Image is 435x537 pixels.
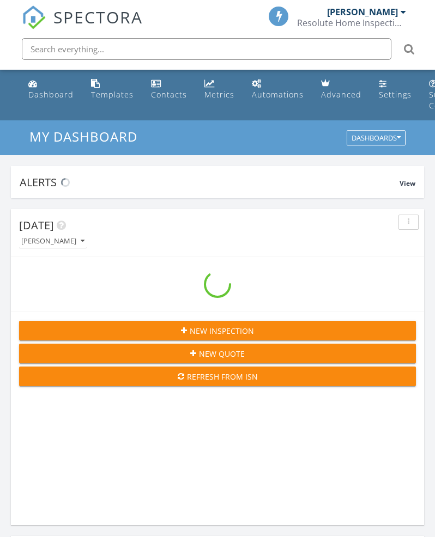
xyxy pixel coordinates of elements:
a: Automations (Basic) [247,74,308,105]
div: Automations [252,89,304,100]
a: Contacts [147,74,191,105]
input: Search everything... [22,38,391,60]
button: New Inspection [19,321,416,340]
div: [PERSON_NAME] [21,237,84,245]
div: Advanced [321,89,361,100]
div: [PERSON_NAME] [327,7,398,17]
span: My Dashboard [29,127,137,145]
div: Resolute Home Inspections MN, LLC [297,17,406,28]
button: [PERSON_NAME] [19,234,87,249]
a: Advanced [317,74,366,105]
span: SPECTORA [53,5,143,28]
button: Refresh from ISN [19,367,416,386]
div: Dashboards [352,135,401,142]
span: New Quote [199,348,245,359]
span: View [400,179,415,188]
div: Contacts [151,89,187,100]
a: Settings [374,74,416,105]
div: Refresh from ISN [28,371,407,382]
span: [DATE] [19,218,54,233]
button: New Quote [19,344,416,363]
div: Metrics [204,89,234,100]
div: Settings [379,89,412,100]
a: SPECTORA [22,15,143,38]
a: Metrics [200,74,239,105]
a: Templates [87,74,138,105]
div: Dashboard [28,89,74,100]
img: The Best Home Inspection Software - Spectora [22,5,46,29]
span: New Inspection [190,325,254,337]
button: Dashboards [347,131,406,146]
div: Templates [91,89,134,100]
div: Alerts [20,175,400,190]
a: Dashboard [24,74,78,105]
